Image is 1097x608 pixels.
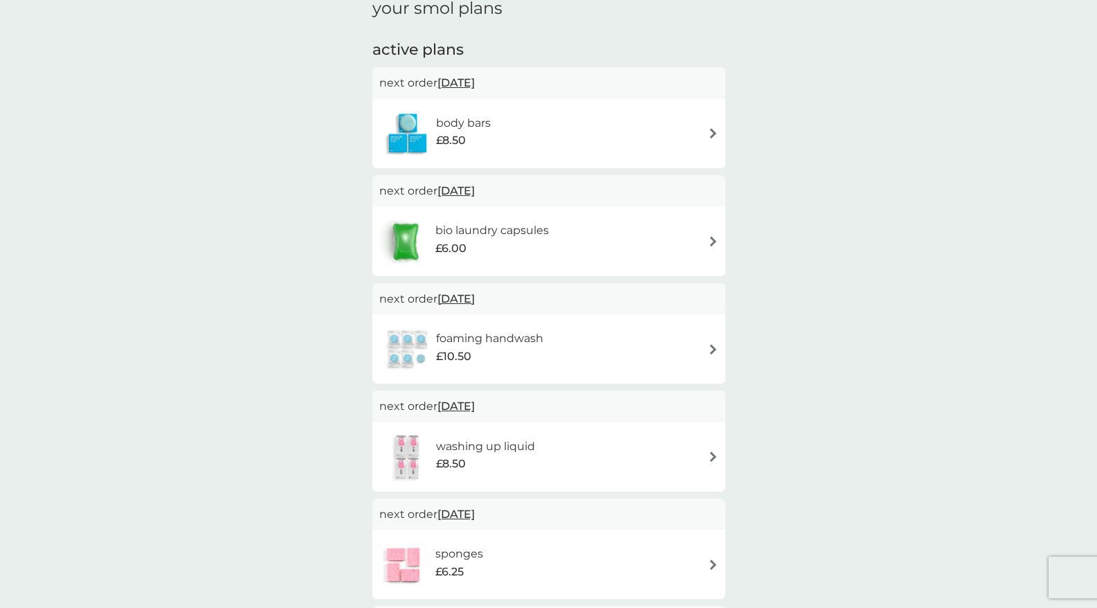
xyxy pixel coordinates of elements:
[436,114,491,132] h6: body bars
[379,325,436,373] img: foaming handwash
[379,182,718,200] p: next order
[708,344,718,355] img: arrow right
[436,438,535,456] h6: washing up liquid
[379,540,428,589] img: sponges
[436,348,471,366] span: £10.50
[437,177,475,204] span: [DATE]
[437,285,475,312] span: [DATE]
[379,397,718,415] p: next order
[379,506,718,524] p: next order
[435,240,466,258] span: £6.00
[436,132,466,150] span: £8.50
[379,74,718,92] p: next order
[435,222,549,240] h6: bio laundry capsules
[437,69,475,96] span: [DATE]
[708,560,718,570] img: arrow right
[436,330,543,348] h6: foaming handwash
[708,128,718,138] img: arrow right
[435,545,483,563] h6: sponges
[379,217,432,266] img: bio laundry capsules
[436,455,466,473] span: £8.50
[708,451,718,462] img: arrow right
[437,501,475,528] span: [DATE]
[379,433,436,481] img: washing up liquid
[437,393,475,420] span: [DATE]
[708,236,718,247] img: arrow right
[379,109,436,158] img: body bars
[379,290,718,308] p: next order
[435,563,464,581] span: £6.25
[372,39,725,61] h2: active plans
